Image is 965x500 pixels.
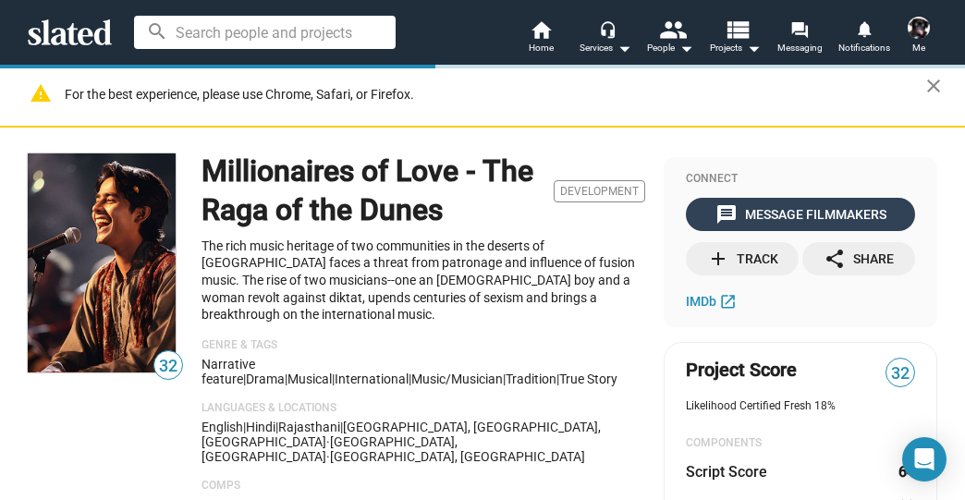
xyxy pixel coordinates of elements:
[886,361,914,386] span: 32
[686,172,915,187] div: Connect
[202,479,645,494] p: Comps
[556,372,559,386] span: |
[411,372,503,386] span: music/musician
[275,420,278,434] span: |
[409,372,411,386] span: |
[715,198,886,231] div: Message Filmmakers
[30,82,52,104] mat-icon: warning
[686,462,767,482] dt: Script Score
[330,449,585,464] span: [GEOGRAPHIC_DATA], [GEOGRAPHIC_DATA]
[715,203,738,226] mat-icon: message
[573,18,638,59] button: Services
[897,13,941,61] button: Sharon BruneauMe
[278,420,340,434] span: Rajasthani
[707,242,778,275] div: Track
[65,82,926,107] div: For the best experience, please use Chrome, Safari, or Firefox.
[287,372,332,386] span: Musical
[719,292,737,310] mat-icon: open_in_new
[503,372,506,386] span: |
[202,152,546,230] h1: Millionaires of Love - The Raga of the Dunes
[710,37,761,59] span: Projects
[908,17,930,39] img: Sharon Bruneau
[832,18,897,59] a: Notifications
[332,372,335,386] span: |
[326,434,330,449] span: ·
[202,420,243,434] span: English
[246,420,275,434] span: Hindi
[202,338,645,353] p: Genre & Tags
[154,354,182,379] span: 32
[898,462,915,482] dd: 64
[659,16,686,43] mat-icon: people
[647,37,693,59] div: People
[28,153,176,372] img: Millionaires of Love - The Raga of the Dunes
[707,248,729,270] mat-icon: add
[554,180,645,202] span: Development
[912,37,925,59] span: Me
[613,37,635,59] mat-icon: arrow_drop_down
[580,37,631,59] div: Services
[742,37,764,59] mat-icon: arrow_drop_down
[686,436,915,451] div: COMPONENTS
[506,372,556,386] span: tradition
[340,420,343,434] span: |
[285,372,287,386] span: |
[702,18,767,59] button: Projects
[508,18,573,59] a: Home
[838,37,890,59] span: Notifications
[202,357,255,386] span: Narrative feature
[767,18,832,59] a: Messaging
[724,16,751,43] mat-icon: view_list
[922,75,945,97] mat-icon: close
[202,420,601,449] span: [GEOGRAPHIC_DATA], [GEOGRAPHIC_DATA], [GEOGRAPHIC_DATA]
[686,242,799,275] button: Track
[824,242,894,275] div: Share
[902,437,947,482] div: Open Intercom Messenger
[243,372,246,386] span: |
[790,20,808,38] mat-icon: forum
[855,19,873,37] mat-icon: notifications
[559,372,617,386] span: true story
[335,372,409,386] span: international
[202,434,458,464] span: [GEOGRAPHIC_DATA], [GEOGRAPHIC_DATA]
[202,238,645,323] p: The rich music heritage of two communities in the deserts of [GEOGRAPHIC_DATA] faces a threat fro...
[326,449,330,464] span: ·
[686,198,915,231] button: Message Filmmakers
[777,37,823,59] span: Messaging
[686,294,716,309] span: IMDb
[246,372,285,386] span: Drama
[529,37,554,59] span: Home
[530,18,552,41] mat-icon: home
[243,420,246,434] span: |
[134,16,396,49] input: Search people and projects
[202,401,645,416] p: Languages & Locations
[599,20,616,37] mat-icon: headset_mic
[675,37,697,59] mat-icon: arrow_drop_down
[802,242,915,275] button: Share
[686,358,797,383] span: Project Score
[638,18,702,59] button: People
[686,290,741,312] a: IMDb
[686,399,915,414] div: Likelihood Certified Fresh 18%
[824,248,846,270] mat-icon: share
